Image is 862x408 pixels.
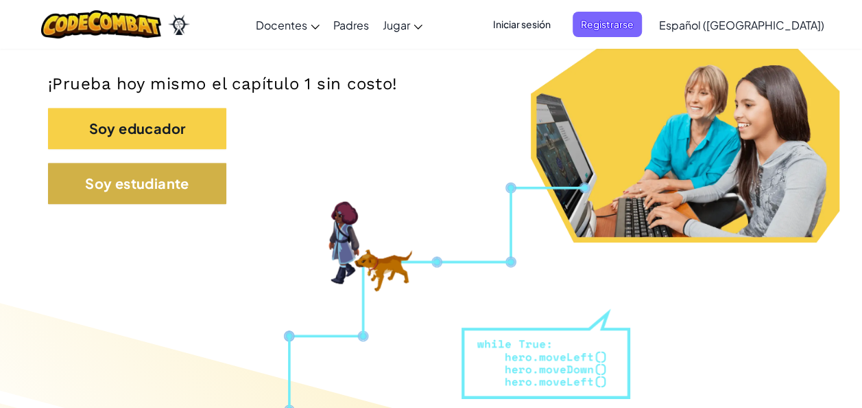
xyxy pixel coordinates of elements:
img: CodeCombat logo [41,10,161,38]
a: Docentes [249,6,326,43]
button: Iniciar sesión [485,12,559,37]
a: Español ([GEOGRAPHIC_DATA]) [652,6,831,43]
button: Soy estudiante [48,163,226,204]
a: Padres [326,6,376,43]
span: Español ([GEOGRAPHIC_DATA]) [659,18,824,32]
button: Soy educador [48,108,226,149]
button: Registrarse [573,12,642,37]
p: ¡Prueba hoy mismo el capítulo 1 sin costo! [48,73,814,94]
img: Ozaria [168,14,190,35]
span: Docentes [256,18,307,32]
span: Jugar [383,18,410,32]
a: Jugar [376,6,429,43]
